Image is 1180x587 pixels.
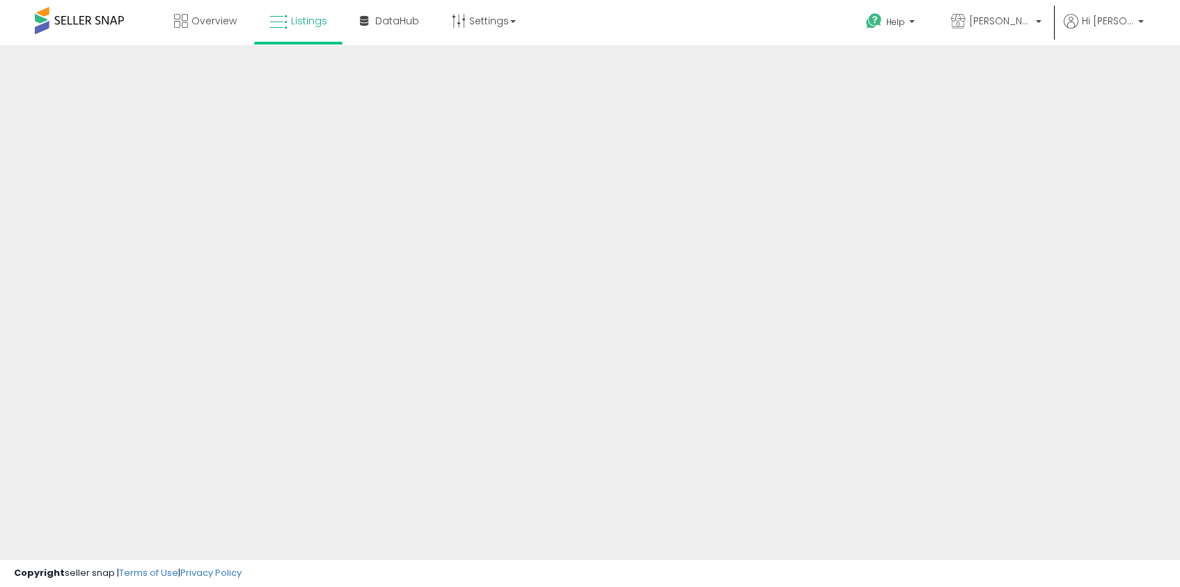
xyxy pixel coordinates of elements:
i: Get Help [865,13,883,30]
span: [PERSON_NAME] [969,14,1032,28]
a: Terms of Use [119,566,178,579]
a: Hi [PERSON_NAME] [1064,14,1144,45]
strong: Copyright [14,566,65,579]
a: Help [855,2,929,45]
span: Help [886,16,905,28]
span: DataHub [375,14,419,28]
span: Overview [191,14,237,28]
span: Listings [291,14,327,28]
span: Hi [PERSON_NAME] [1082,14,1134,28]
div: seller snap | | [14,567,242,580]
a: Privacy Policy [180,566,242,579]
